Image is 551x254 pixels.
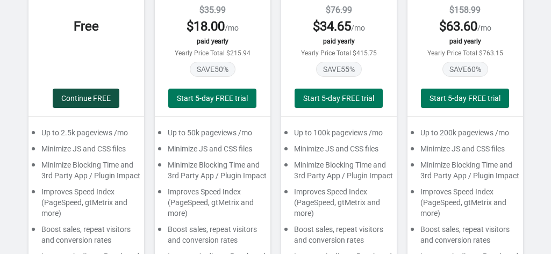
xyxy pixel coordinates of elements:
[155,186,270,224] div: Improves Speed Index (PageSpeed, gtMetrix and more)
[407,186,523,224] div: Improves Speed Index (PageSpeed, gtMetrix and more)
[292,4,386,17] div: $76.99
[316,62,362,77] span: SAVE 55 %
[292,49,386,57] div: Yearly Price Total $415.75
[155,127,270,143] div: Up to 50k pageviews /mo
[28,159,144,186] div: Minimize Blocking Time and 3rd Party App / Plugin Impact
[177,94,248,103] span: Start 5-day FREE trial
[418,18,512,35] div: /mo
[281,186,397,224] div: Improves Speed Index (PageSpeed, gtMetrix and more)
[407,159,523,186] div: Minimize Blocking Time and 3rd Party App / Plugin Impact
[187,19,225,34] span: $ 18.00
[155,159,270,186] div: Minimize Blocking Time and 3rd Party App / Plugin Impact
[155,224,270,251] div: Boost sales, repeat visitors and conversion rates
[421,89,509,108] button: Start 5-day FREE trial
[418,4,512,17] div: $158.99
[281,143,397,159] div: Minimize JS and CSS files
[418,38,512,45] div: paid yearly
[281,127,397,143] div: Up to 100k pageviews /mo
[439,19,477,34] span: $ 63.60
[155,143,270,159] div: Minimize JS and CSS files
[407,224,523,251] div: Boost sales, repeat visitors and conversion rates
[292,18,386,35] div: /mo
[53,89,119,108] button: Continue FREE
[166,4,260,17] div: $35.99
[166,49,260,57] div: Yearly Price Total $215.94
[295,89,383,108] button: Start 5-day FREE trial
[61,94,111,103] span: Continue FREE
[28,224,144,251] div: Boost sales, repeat visitors and conversion rates
[442,62,488,77] span: SAVE 60 %
[407,127,523,143] div: Up to 200k pageviews /mo
[28,127,144,143] div: Up to 2.5k pageviews /mo
[430,94,500,103] span: Start 5-day FREE trial
[166,18,260,35] div: /mo
[407,143,523,159] div: Minimize JS and CSS files
[292,38,386,45] div: paid yearly
[74,19,99,34] span: Free
[281,159,397,186] div: Minimize Blocking Time and 3rd Party App / Plugin Impact
[281,224,397,251] div: Boost sales, repeat visitors and conversion rates
[28,143,144,159] div: Minimize JS and CSS files
[418,49,512,57] div: Yearly Price Total $763.15
[168,89,256,108] button: Start 5-day FREE trial
[303,94,374,103] span: Start 5-day FREE trial
[166,38,260,45] div: paid yearly
[313,19,351,34] span: $ 34.65
[190,62,235,77] span: SAVE 50 %
[28,186,144,224] div: Improves Speed Index (PageSpeed, gtMetrix and more)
